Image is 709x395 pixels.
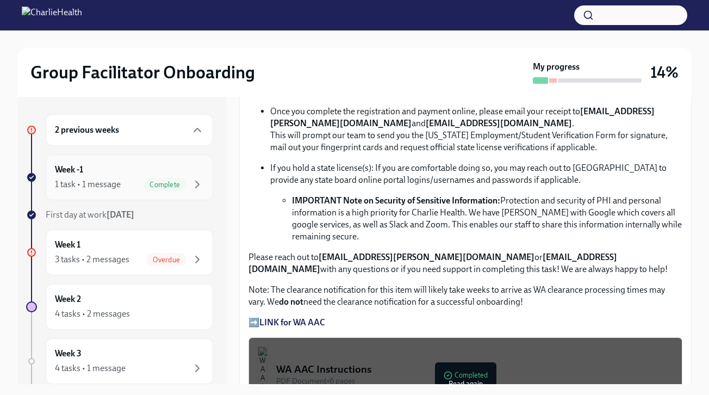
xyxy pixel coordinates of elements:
a: LINK for WA AAC [259,317,325,328]
a: First day at work[DATE] [26,209,213,221]
li: Protection and security of PHI and personal information is a high priority for Charlie Health. We... [292,195,682,243]
div: PDF Document • 6 pages [276,376,673,386]
span: Complete [143,181,186,189]
h6: Week 2 [55,293,81,305]
div: 2 previous weeks [46,114,213,146]
p: ➡️ [248,317,682,329]
h3: 14% [650,63,679,82]
p: Please reach out to or with any questions or if you need support in completing this task! We are ... [248,251,682,275]
div: WA AAC Instructions [276,362,673,377]
div: 1 task • 1 message [55,178,121,190]
a: Week 24 tasks • 2 messages [26,284,213,330]
div: 3 tasks • 2 messages [55,254,129,266]
strong: [EMAIL_ADDRESS][PERSON_NAME][DOMAIN_NAME] [319,252,534,262]
strong: [DATE] [107,209,134,220]
a: Week 34 tasks • 1 message [26,338,213,384]
strong: My progress [533,61,580,73]
h6: Week 3 [55,348,82,360]
strong: do not [279,297,303,307]
img: CharlieHealth [22,7,82,24]
p: Note: The clearance notification for this item will likely take weeks to arrive as WA clearance p... [248,284,682,308]
div: 4 tasks • 1 message [55,362,126,374]
h2: Group Facilitator Onboarding [30,61,255,83]
p: Once you complete the registration and payment online, please email your receipt to and . This wi... [270,106,682,153]
h6: Week -1 [55,164,83,176]
span: Overdue [146,256,186,264]
h6: 2 previous weeks [55,124,119,136]
strong: IMPORTANT Note on Security of Sensitive Information: [292,195,500,206]
h6: Week 1 [55,239,80,251]
a: Week -11 task • 1 messageComplete [26,155,213,200]
div: 4 tasks • 2 messages [55,308,130,320]
strong: [EMAIL_ADDRESS][DOMAIN_NAME] [426,118,572,128]
span: First day at work [46,209,134,220]
a: Week 13 tasks • 2 messagesOverdue [26,230,213,275]
p: If you hold a state license(s): If you are comfortable doing so, you may reach out to [GEOGRAPHIC... [270,162,682,186]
